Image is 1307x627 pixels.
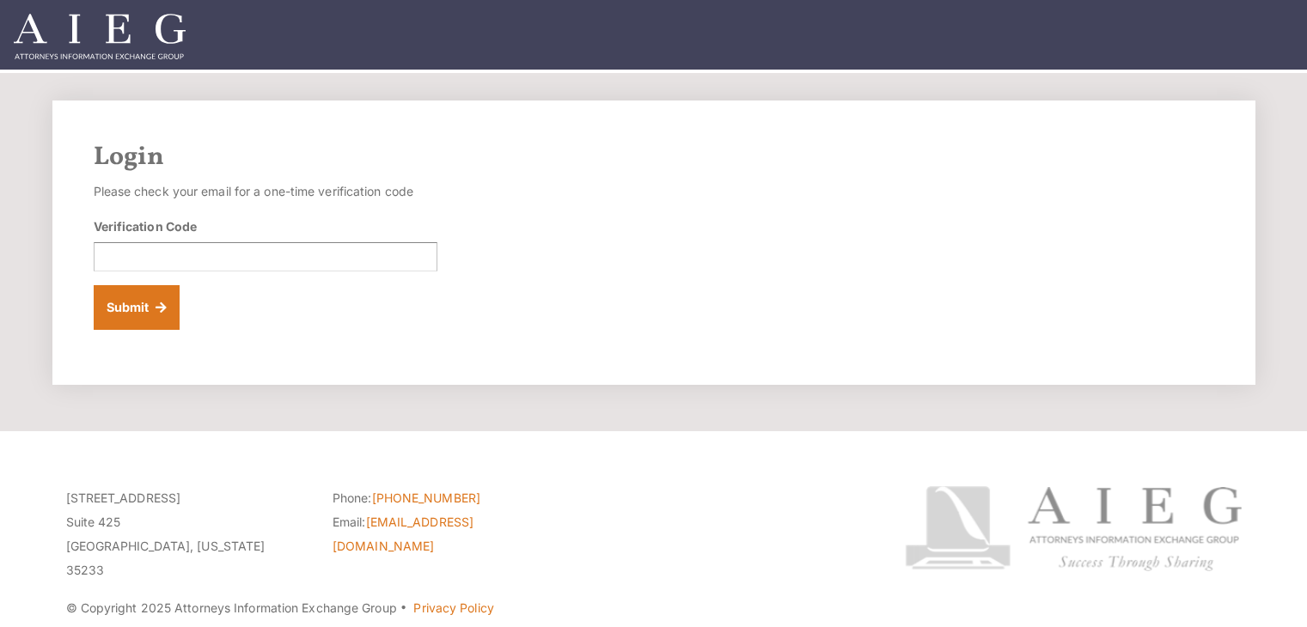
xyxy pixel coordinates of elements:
[333,514,473,553] a: [EMAIL_ADDRESS][DOMAIN_NAME]
[94,142,1214,173] h2: Login
[94,285,180,330] button: Submit
[372,490,480,505] a: [PHONE_NUMBER]
[94,180,437,204] p: Please check your email for a one-time verification code
[400,607,407,616] span: ·
[66,596,840,620] p: © Copyright 2025 Attorneys Information Exchange Group
[413,600,493,615] a: Privacy Policy
[66,486,307,582] p: [STREET_ADDRESS] Suite 425 [GEOGRAPHIC_DATA], [US_STATE] 35233
[905,486,1242,571] img: Attorneys Information Exchange Group logo
[94,217,198,235] label: Verification Code
[333,510,573,558] li: Email:
[333,486,573,510] li: Phone:
[14,14,186,59] img: Attorneys Information Exchange Group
